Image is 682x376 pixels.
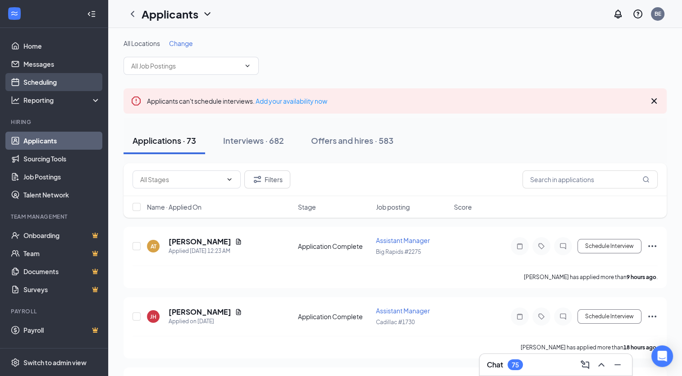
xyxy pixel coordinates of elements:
[151,243,156,250] div: AT
[133,135,196,146] div: Applications · 73
[11,213,99,220] div: Team Management
[522,170,658,188] input: Search in applications
[169,317,242,326] div: Applied on [DATE]
[244,62,251,69] svg: ChevronDown
[577,239,641,253] button: Schedule Interview
[169,307,231,317] h5: [PERSON_NAME]
[623,344,656,351] b: 18 hours ago
[578,358,592,372] button: ComposeMessage
[613,9,623,19] svg: Notifications
[244,170,290,188] button: Filter Filters
[140,174,222,184] input: All Stages
[256,97,327,105] a: Add your availability now
[376,202,410,211] span: Job posting
[87,9,96,18] svg: Collapse
[558,243,568,250] svg: ChatInactive
[311,135,394,146] div: Offers and hires · 583
[655,10,661,18] div: BE
[642,176,650,183] svg: MagnifyingGlass
[11,307,99,315] div: Payroll
[536,313,547,320] svg: Tag
[23,168,101,186] a: Job Postings
[376,319,415,326] span: Cadillac #1730
[11,96,20,105] svg: Analysis
[596,359,607,370] svg: ChevronUp
[23,262,101,280] a: DocumentsCrown
[131,96,142,106] svg: Error
[647,241,658,252] svg: Ellipses
[627,274,656,280] b: 9 hours ago
[376,307,430,315] span: Assistant Manager
[512,361,519,369] div: 75
[298,242,371,251] div: Application Complete
[23,321,101,339] a: PayrollCrown
[124,39,160,47] span: All Locations
[647,311,658,322] svg: Ellipses
[594,358,609,372] button: ChevronUp
[23,150,101,168] a: Sourcing Tools
[23,96,101,105] div: Reporting
[169,237,231,247] h5: [PERSON_NAME]
[610,358,625,372] button: Minimize
[23,226,101,244] a: OnboardingCrown
[131,61,240,71] input: All Job Postings
[235,308,242,316] svg: Document
[150,313,156,321] div: JH
[521,344,658,351] p: [PERSON_NAME] has applied more than .
[147,202,201,211] span: Name · Applied On
[298,202,316,211] span: Stage
[536,243,547,250] svg: Tag
[524,273,658,281] p: [PERSON_NAME] has applied more than .
[127,9,138,19] svg: ChevronLeft
[23,186,101,204] a: Talent Network
[580,359,590,370] svg: ComposeMessage
[235,238,242,245] svg: Document
[147,97,327,105] span: Applicants can't schedule interviews.
[514,313,525,320] svg: Note
[23,132,101,150] a: Applicants
[11,358,20,367] svg: Settings
[651,345,673,367] div: Open Intercom Messenger
[514,243,525,250] svg: Note
[612,359,623,370] svg: Minimize
[376,248,421,255] span: Big Rapids #2275
[632,9,643,19] svg: QuestionInfo
[23,280,101,298] a: SurveysCrown
[649,96,659,106] svg: Cross
[23,73,101,91] a: Scheduling
[169,39,193,47] span: Change
[23,37,101,55] a: Home
[376,236,430,244] span: Assistant Manager
[298,312,371,321] div: Application Complete
[577,309,641,324] button: Schedule Interview
[169,247,242,256] div: Applied [DATE] 12:23 AM
[252,174,263,185] svg: Filter
[142,6,198,22] h1: Applicants
[223,135,284,146] div: Interviews · 682
[558,313,568,320] svg: ChatInactive
[226,176,233,183] svg: ChevronDown
[10,9,19,18] svg: WorkstreamLogo
[202,9,213,19] svg: ChevronDown
[23,55,101,73] a: Messages
[23,244,101,262] a: TeamCrown
[487,360,503,370] h3: Chat
[454,202,472,211] span: Score
[23,358,87,367] div: Switch to admin view
[11,118,99,126] div: Hiring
